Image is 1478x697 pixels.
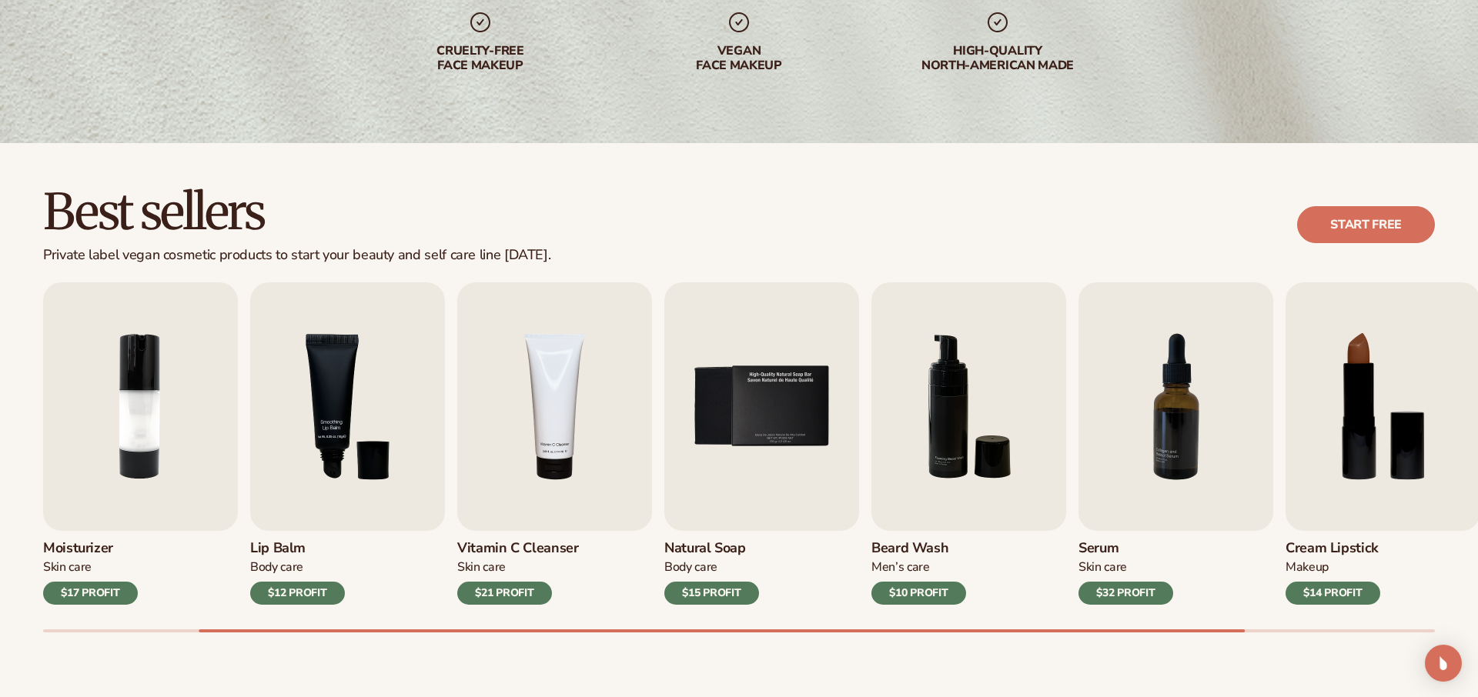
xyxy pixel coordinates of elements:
[1078,540,1173,557] h3: Serum
[871,582,966,605] div: $10 PROFIT
[382,44,579,73] div: Cruelty-free face makeup
[43,186,550,238] h2: Best sellers
[1078,282,1273,605] a: 7 / 9
[664,582,759,605] div: $15 PROFIT
[1297,206,1435,243] a: Start free
[664,540,759,557] h3: Natural Soap
[640,44,838,73] div: Vegan face makeup
[457,282,652,605] a: 4 / 9
[250,582,345,605] div: $12 PROFIT
[250,282,445,605] a: 3 / 9
[1078,582,1173,605] div: $32 PROFIT
[871,559,966,575] div: Men’s Care
[43,582,138,605] div: $17 PROFIT
[457,540,579,557] h3: Vitamin C Cleanser
[250,559,345,575] div: Body Care
[1286,582,1380,605] div: $14 PROFIT
[43,247,550,264] div: Private label vegan cosmetic products to start your beauty and self care line [DATE].
[664,559,759,575] div: Body Care
[871,282,1066,605] a: 6 / 9
[1286,540,1380,557] h3: Cream Lipstick
[871,540,966,557] h3: Beard Wash
[899,44,1096,73] div: High-quality North-american made
[457,559,579,575] div: Skin Care
[1425,645,1462,682] div: Open Intercom Messenger
[457,582,552,605] div: $21 PROFIT
[43,559,138,575] div: Skin Care
[1286,559,1380,575] div: Makeup
[250,540,345,557] h3: Lip Balm
[1078,559,1173,575] div: Skin Care
[43,282,238,605] a: 2 / 9
[664,282,859,605] a: 5 / 9
[43,540,138,557] h3: Moisturizer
